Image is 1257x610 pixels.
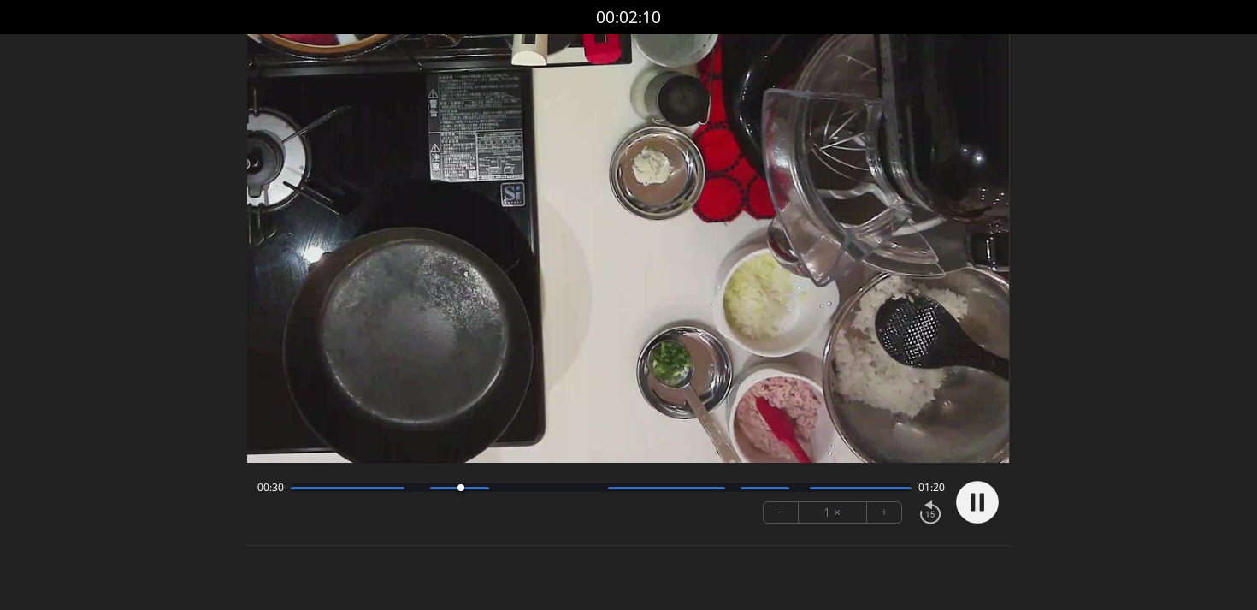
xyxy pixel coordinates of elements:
button: + [867,502,901,523]
span: 00:30 [257,481,284,495]
span: 01:20 [918,481,945,495]
a: 00:02:10 [596,5,661,30]
div: 1 × [799,502,867,523]
button: − [764,502,799,523]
